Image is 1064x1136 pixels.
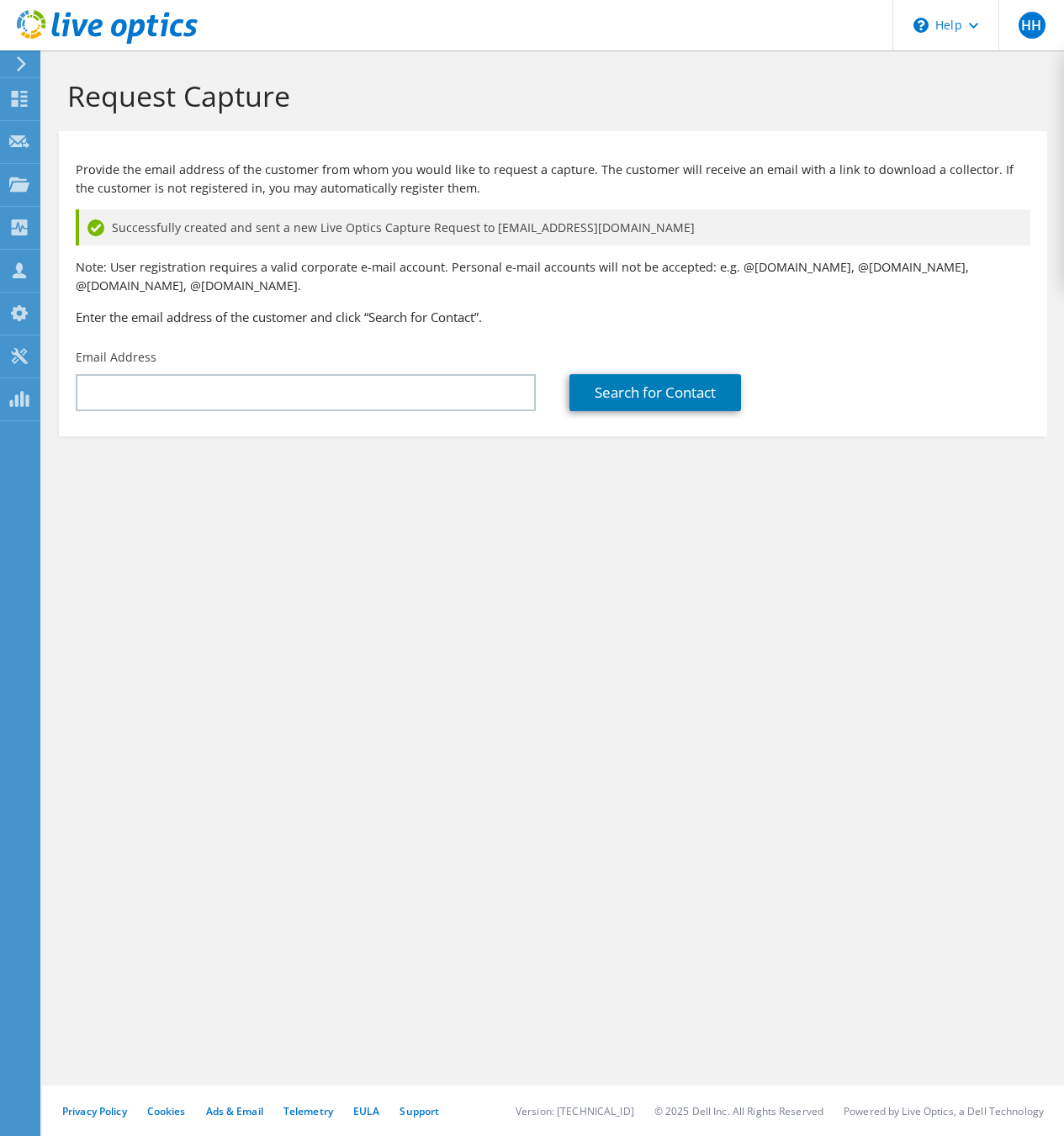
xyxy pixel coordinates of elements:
[112,219,695,237] span: Successfully created and sent a new Live Optics Capture Request to [EMAIL_ADDRESS][DOMAIN_NAME]
[353,1104,379,1118] a: EULA
[1019,12,1045,39] span: HH
[67,78,1030,114] h1: Request Capture
[400,1104,439,1118] a: Support
[76,161,1030,198] p: Provide the email address of the customer from whom you would like to request a capture. The cust...
[76,258,1030,295] p: Note: User registration requires a valid corporate e-mail account. Personal e-mail accounts will ...
[62,1104,127,1118] a: Privacy Policy
[206,1104,263,1118] a: Ads & Email
[76,349,156,366] label: Email Address
[913,18,929,33] svg: \n
[283,1104,333,1118] a: Telemetry
[569,374,741,411] a: Search for Contact
[654,1104,823,1118] li: © 2025 Dell Inc. All Rights Reserved
[76,308,1030,326] h3: Enter the email address of the customer and click “Search for Contact”.
[147,1104,186,1118] a: Cookies
[516,1104,634,1118] li: Version: [TECHNICAL_ID]
[844,1104,1044,1118] li: Powered by Live Optics, a Dell Technology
